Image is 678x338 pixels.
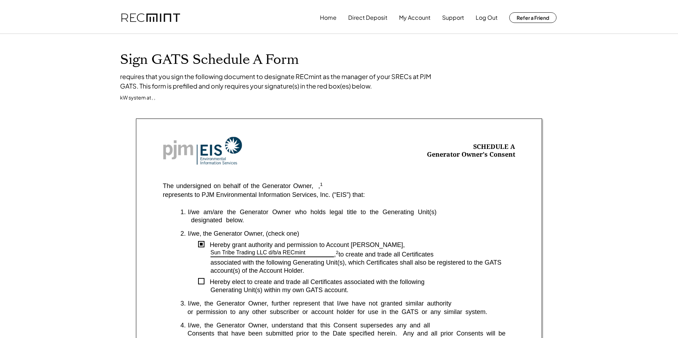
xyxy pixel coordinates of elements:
button: Support [442,11,464,25]
button: Refer a Friend [509,12,557,23]
div: Generating Unit(s) within my own GATS account. [210,286,515,294]
div: or permission to any other subscriber or account holder for use in the GATS or any similar system. [180,308,515,316]
button: Log Out [476,11,498,25]
img: recmint-logotype%403x.png [121,13,180,22]
div: I/we am/are the Generator Owner who holds legal title to the Generating Unit(s) [188,208,515,216]
button: Direct Deposit [348,11,387,25]
button: My Account [399,11,430,25]
div: 2. [180,230,186,238]
div: I/we, the Generator Owner, understand that this Consent supersedes any and all [188,321,515,330]
div: kW system at , , [120,94,155,101]
div: 3. [180,300,186,308]
div: I/we, the Generator Owner, further represent that I/we have not granted similar authority [188,300,515,308]
img: Screenshot%202023-10-20%20at%209.53.17%20AM.png [163,137,242,165]
div: Sun Tribe Trading LLC d/b/a RECmint [210,249,305,256]
div: designated below. [180,216,515,224]
div: represents to PJM Environmental Information Services, Inc. (“EIS”) that: [163,191,365,199]
div: Hereby grant authority and permission to Account [PERSON_NAME], [204,241,515,249]
h1: Sign GATS Schedule A Form [120,52,558,68]
sup: 1 [320,182,323,187]
div: The undersigned on behalf of the Generator Owner, , [163,183,323,190]
div: I/we, the Generator Owner, (check one) [188,230,515,238]
div: Hereby elect to create and trade all Certificates associated with the following [204,278,515,286]
div: associated with the following Generating Unit(s), which Certificates shall also be registered to ... [210,259,515,275]
div: 4. [180,321,186,330]
div: to create and trade all Certificates [339,251,515,259]
div: 1. [180,208,186,216]
sup: 2 [336,250,339,255]
div: SCHEDULE A Generator Owner's Consent [427,143,515,159]
div: requires that you sign the following document to designate RECmint as the manager of your SRECs a... [120,72,438,91]
div: , [334,251,339,259]
button: Home [320,11,337,25]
